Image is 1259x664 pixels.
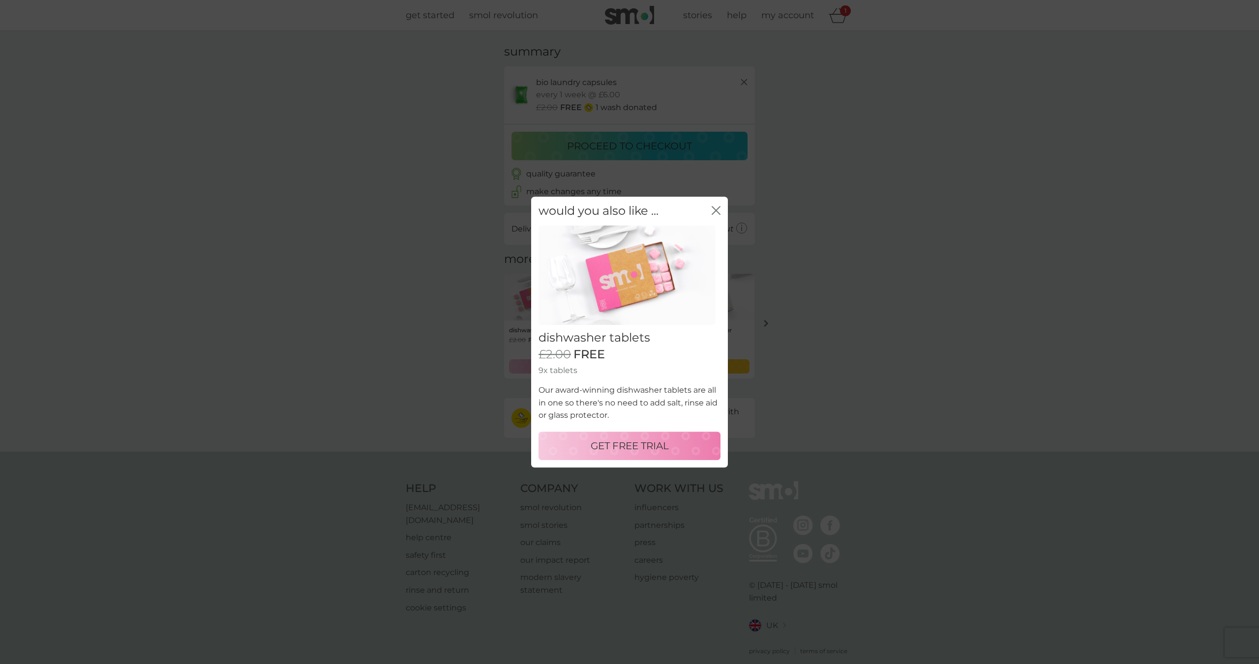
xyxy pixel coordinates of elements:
h2: dishwasher tablets [539,331,720,345]
span: FREE [573,347,605,362]
button: close [712,206,720,216]
h2: would you also like ... [539,204,659,218]
p: 9x tablets [539,364,720,377]
p: Our award-winning dishwasher tablets are all in one so there's no need to add salt, rinse aid or ... [539,384,720,422]
span: £2.00 [539,347,571,362]
button: GET FREE TRIAL [539,432,720,460]
p: GET FREE TRIAL [591,438,669,454]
